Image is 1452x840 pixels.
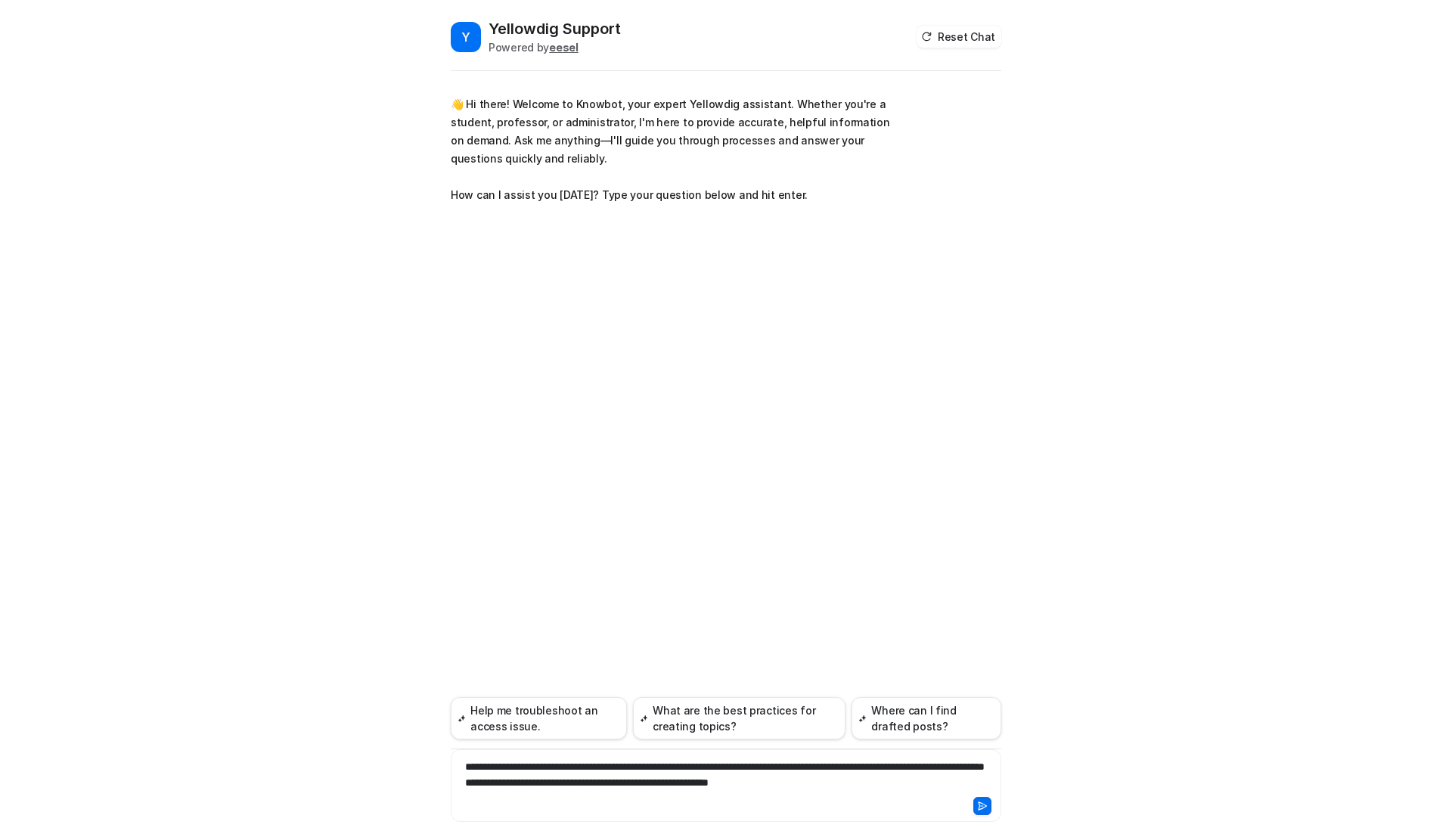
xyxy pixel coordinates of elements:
p: 👋 Hi there! Welcome to Knowbot, your expert Yellowdig assistant. Whether you're a student, profes... [451,95,893,204]
button: Help me troubleshoot an access issue. [451,697,627,739]
span: Y [451,22,481,52]
div: Powered by [489,39,621,55]
button: What are the best practices for creating topics? [633,697,845,739]
b: eesel [549,41,579,54]
button: Reset Chat [917,26,1001,48]
button: Where can I find drafted posts? [852,697,1001,739]
h2: Yellowdig Support [489,18,621,39]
